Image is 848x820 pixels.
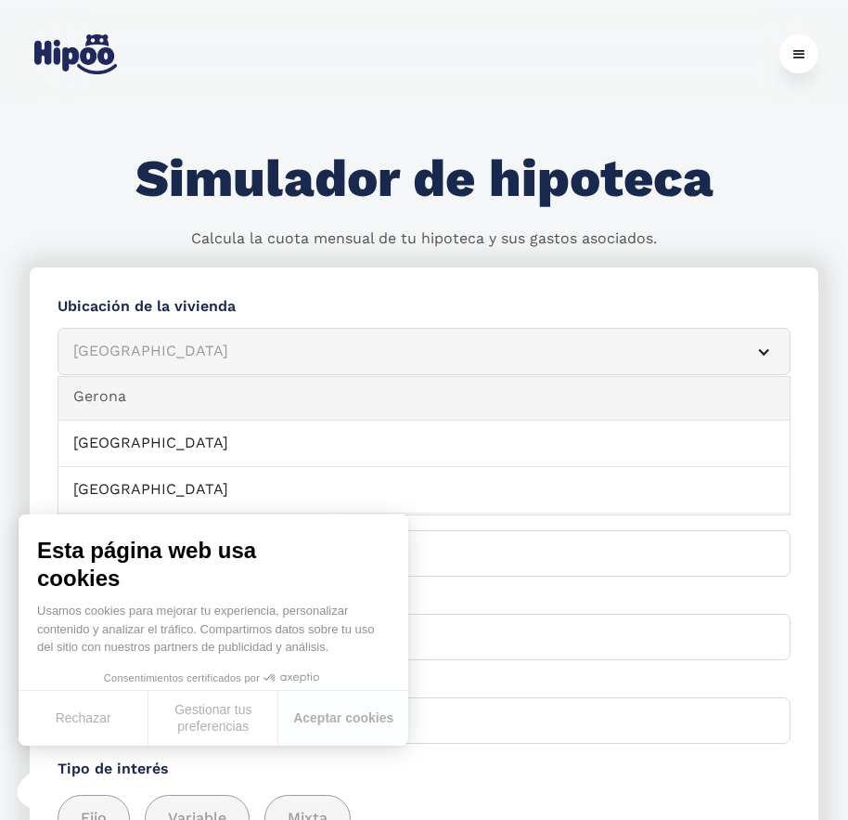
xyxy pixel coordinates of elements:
a: home [30,27,121,82]
label: Plazo de la hipoteca [58,674,790,697]
a: [GEOGRAPHIC_DATA] [58,421,790,467]
div: menu [779,34,818,73]
label: Ahorros aportados [58,591,790,614]
label: Precio de vivienda [58,508,790,531]
label: Tipo de interés [58,758,790,781]
p: Calcula la cuota mensual de tu hipoteca y sus gastos asociados. [191,228,657,249]
a: [GEOGRAPHIC_DATA] [58,514,790,560]
a: Gerona [58,374,790,421]
h1: Simulador de hipoteca [135,150,713,208]
nav: [GEOGRAPHIC_DATA] [58,376,790,515]
div: [GEOGRAPHIC_DATA] [73,340,730,363]
a: [GEOGRAPHIC_DATA] [58,467,790,514]
label: Ubicación de la vivienda [58,295,790,319]
article: [GEOGRAPHIC_DATA] [58,328,790,375]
